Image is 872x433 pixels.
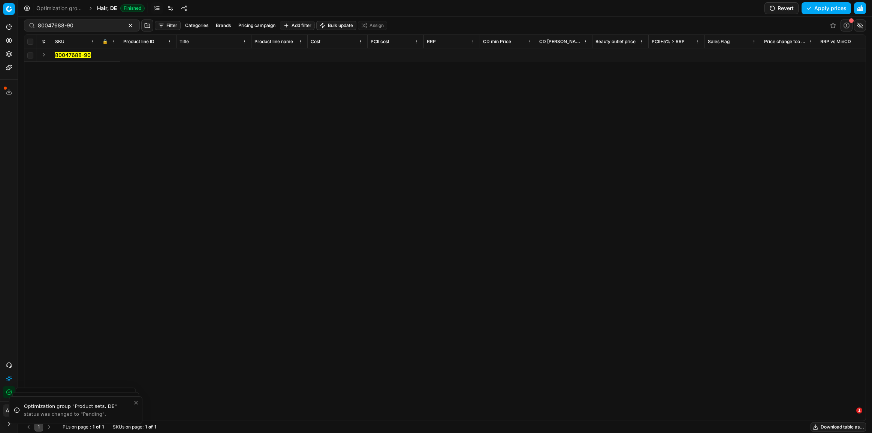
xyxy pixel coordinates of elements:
strong: 1 [154,424,156,430]
span: Beauty outlet price [595,39,636,45]
span: Sales Flag [708,39,730,45]
span: 🔒 [102,39,108,45]
strong: of [148,424,153,430]
nav: pagination [24,423,54,432]
button: Close toast [132,398,141,407]
span: PCII cost [371,39,389,45]
span: SKUs on page : [113,424,144,430]
button: Filter [155,21,181,30]
button: Revert [764,2,799,14]
span: RRP vs MinCD [820,39,851,45]
button: Apply prices [802,2,851,14]
iframe: Intercom live chat [841,408,859,426]
input: Search by SKU or title [38,22,120,29]
strong: 1 [145,424,147,430]
div: status was changed to "Pending". [24,411,133,418]
span: Price change too high [764,39,806,45]
span: RRP [427,39,436,45]
span: Cost [311,39,320,45]
button: Expand [39,50,48,59]
span: SKU [55,39,64,45]
span: Hair, DEFinished [97,4,145,12]
button: AB [3,405,15,417]
button: Assign [358,21,387,30]
span: Product line ID [123,39,154,45]
span: Product line name [254,39,293,45]
div: : [63,424,104,430]
mark: 80047688-90 [55,52,91,58]
div: Optimization group "Product sets, DE" [24,403,133,410]
span: Title [179,39,189,45]
span: PLs on page [63,424,88,430]
strong: of [96,424,100,430]
button: Expand all [39,37,48,46]
button: 80047688-90 [55,51,91,59]
button: Go to previous page [24,423,33,432]
a: Optimization groups [36,4,84,12]
button: Download table as... [811,423,866,432]
span: Finished [120,4,145,12]
span: 1 [856,408,862,414]
span: CD min Price [483,39,511,45]
span: AB [3,405,15,416]
button: Brands [213,21,234,30]
span: Hair, DE [97,4,117,12]
button: 1 [34,423,43,432]
button: Pricing campaign [235,21,278,30]
span: PCII+5% > RRP [652,39,685,45]
button: Categories [182,21,211,30]
nav: breadcrumb [36,4,145,12]
button: Bulk update [316,21,356,30]
strong: 1 [93,424,94,430]
strong: 1 [102,424,104,430]
button: Add filter [280,21,315,30]
button: Go to next page [45,423,54,432]
span: CD [PERSON_NAME] [539,39,582,45]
